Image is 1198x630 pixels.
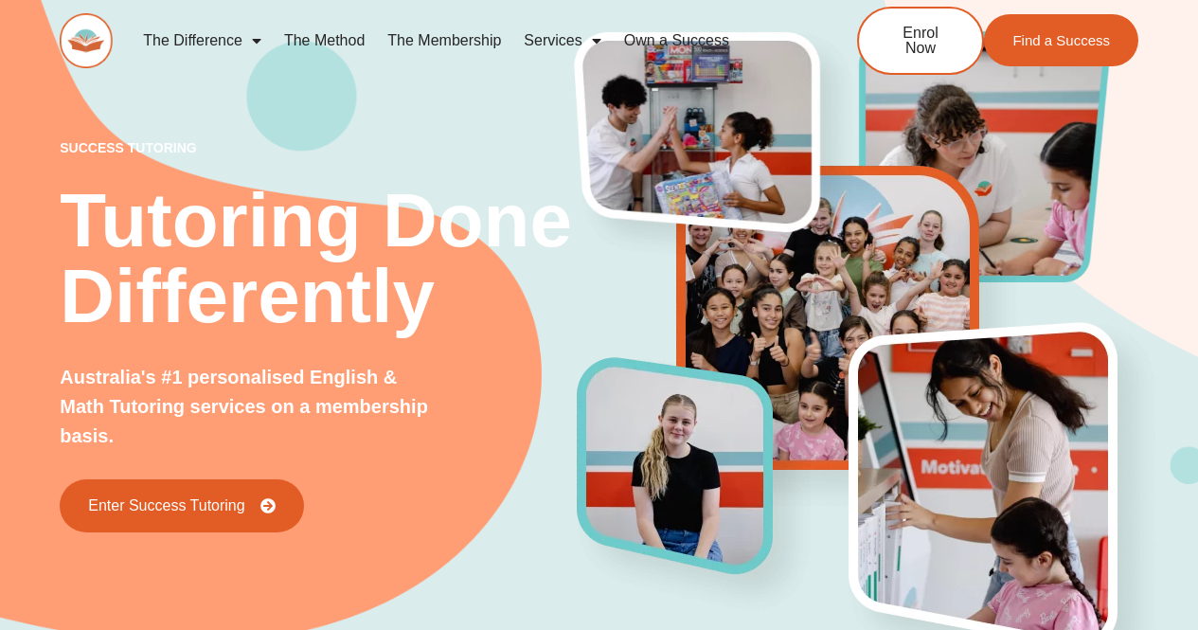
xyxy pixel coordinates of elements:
[376,19,512,63] a: The Membership
[132,19,273,63] a: The Difference
[887,26,954,56] span: Enrol Now
[88,498,244,513] span: Enter Success Tutoring
[60,183,577,334] h2: Tutoring Done Differently
[857,7,984,75] a: Enrol Now
[512,19,612,63] a: Services
[60,141,577,154] p: success tutoring
[1103,539,1198,630] iframe: Chat Widget
[60,363,438,451] p: Australia's #1 personalised English & Math Tutoring services on a membership basis.
[613,19,741,63] a: Own a Success
[60,479,303,532] a: Enter Success Tutoring
[132,19,795,63] nav: Menu
[273,19,376,63] a: The Method
[1012,33,1110,47] span: Find a Success
[984,14,1138,66] a: Find a Success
